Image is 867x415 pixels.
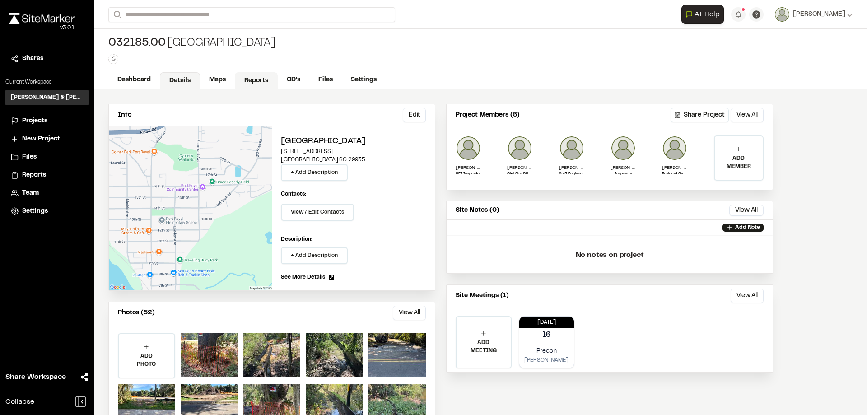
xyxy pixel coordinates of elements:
p: Photos (52) [118,308,155,318]
h3: [PERSON_NAME] & [PERSON_NAME] Inc. [11,93,83,102]
p: Contacts: [281,190,306,198]
a: Settings [11,206,83,216]
span: Projects [22,116,47,126]
span: New Project [22,134,60,144]
p: ADD MEMBER [715,154,763,171]
a: New Project [11,134,83,144]
a: Shares [11,54,83,64]
p: Current Workspace [5,78,89,86]
p: Resident Construction Manager [662,171,687,177]
img: Lance Stroble [662,135,687,161]
button: Edit Tags [108,54,118,64]
p: Inspector [611,171,636,177]
a: Projects [11,116,83,126]
a: Dashboard [108,71,160,89]
p: [PERSON_NAME] [507,164,532,171]
button: View All [731,289,764,303]
a: Reports [11,170,83,180]
button: Open AI Assistant [681,5,724,24]
a: Files [11,152,83,162]
span: Files [22,152,37,162]
p: [PERSON_NAME] [662,164,687,171]
img: Uriah Watkins [507,135,532,161]
p: Civil Site COOP [507,171,532,177]
img: Jeb Crews [611,135,636,161]
button: + Add Description [281,164,348,181]
span: Settings [22,206,48,216]
img: Zack Hutcherson [559,135,584,161]
p: Add Note [735,224,760,232]
button: View All [393,306,426,320]
p: No notes on project [454,241,765,270]
p: Info [118,110,131,120]
p: [PERSON_NAME] [523,356,571,364]
p: Description: [281,235,426,243]
p: 16 [542,329,551,341]
a: Reports [235,72,278,89]
p: [STREET_ADDRESS] [281,148,426,156]
p: [GEOGRAPHIC_DATA] , SC 29935 [281,156,426,164]
span: Reports [22,170,46,180]
button: [PERSON_NAME] [775,7,853,22]
div: Oh geez...please don't... [9,24,75,32]
span: 032185.00 [108,36,166,51]
img: Joe Gillenwater [456,135,481,161]
button: + Add Description [281,247,348,264]
div: Open AI Assistant [681,5,727,24]
button: Search [108,7,125,22]
a: Maps [200,71,235,89]
div: [GEOGRAPHIC_DATA] [108,36,275,51]
span: [PERSON_NAME] [793,9,845,19]
span: Team [22,188,39,198]
img: User [775,7,789,22]
button: Share Project [671,108,729,122]
button: Edit [403,108,426,122]
p: Staff Engineer [559,171,584,177]
button: View All [729,205,764,216]
button: View / Edit Contacts [281,204,354,221]
a: CD's [278,71,309,89]
p: Project Members (5) [456,110,520,120]
a: Details [160,72,200,89]
span: Shares [22,54,43,64]
button: View All [731,108,764,122]
p: ADD PHOTO [119,352,174,368]
span: AI Help [695,9,720,20]
p: [DATE] [519,318,574,326]
p: [PERSON_NAME] [559,164,584,171]
a: Files [309,71,342,89]
p: Site Notes (0) [456,205,499,215]
span: See More Details [281,273,325,281]
p: CEI Inspector [456,171,481,177]
a: Team [11,188,83,198]
p: Precon [523,346,571,356]
p: [PERSON_NAME] [456,164,481,171]
h2: [GEOGRAPHIC_DATA] [281,135,426,148]
p: Site Meetings (1) [456,291,509,301]
span: Collapse [5,396,34,407]
span: Share Workspace [5,372,66,382]
img: rebrand.png [9,13,75,24]
a: Settings [342,71,386,89]
p: ADD MEETING [457,339,511,355]
p: [PERSON_NAME] [611,164,636,171]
